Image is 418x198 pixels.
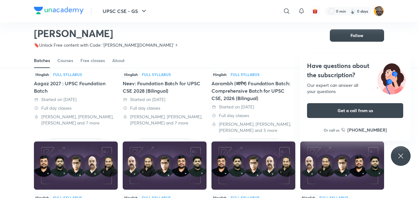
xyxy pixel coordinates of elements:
a: About [112,53,125,68]
button: Follow [330,29,384,42]
div: About [112,57,125,64]
div: Started on 31 May 2025 [211,104,295,110]
div: Started on 8 Jun 2025 [34,96,118,103]
div: Free classes [80,57,105,64]
img: Thumbnail [211,141,295,190]
img: Suraj Bohra [374,6,384,16]
div: Full day classes [34,105,118,111]
span: Follow [350,32,363,39]
div: Full day classes [211,112,295,119]
img: avatar [312,8,318,14]
img: streak [350,8,356,14]
img: Company Logo [34,7,84,14]
a: Company Logo [34,7,84,16]
div: Batches [34,57,50,64]
img: Thumbnail [300,141,384,190]
div: Started on 8 Jun 2025 [123,96,207,103]
button: Get a call from us [307,103,403,118]
a: [PHONE_NUMBER] [341,127,387,133]
span: Hinglish [123,71,139,78]
div: Sudarshan Gurjar, Dr Sidharth Arora, Saurabh Pandey and 5 more [211,121,295,133]
div: Full Syllabus [231,73,260,76]
button: avatar [310,6,320,16]
p: Or call us [324,127,339,133]
div: Aarambh (आरंभ) Foundation Batch: Comprehensive Batch for UPSC CSE, 2026 (Bilingual) [211,80,295,102]
div: Aagaz 2027 : UPSC Foundation Batch [34,80,118,95]
div: Aarambh (आरंभ) Foundation Batch: Comprehensive Batch for UPSC CSE, 2026 (Bilingual) [211,15,295,133]
div: Aagaz 2027 : UPSC Foundation Batch [34,15,118,133]
div: Neev: Foundation Batch for UPSC CSE 2028 (Bilingual) [123,15,207,133]
img: Thumbnail [34,141,118,190]
p: 🔖Unlock Free content with Code: '[PERSON_NAME][DOMAIN_NAME]' [34,42,174,48]
div: Full Syllabus [142,73,171,76]
div: Full Syllabus [53,73,82,76]
div: Courses [57,57,73,64]
button: UPSC CSE - GS [99,5,151,17]
span: Hinglish [34,71,51,78]
a: Courses [57,53,73,68]
h6: [PHONE_NUMBER] [347,127,387,133]
div: Our expert can answer all your questions [307,82,403,95]
div: Full day classes [123,105,207,111]
div: Navdeep Singh, Sudarshan Gurjar, Dr Sidharth Arora and 7 more [34,114,118,126]
span: Hinglish [211,71,228,78]
a: Batches [34,53,50,68]
img: Thumbnail [123,141,207,190]
a: Free classes [80,53,105,68]
div: Navdeep Singh, Sudarshan Gurjar, Dr Sidharth Arora and 7 more [123,114,207,126]
h2: [PERSON_NAME] [34,27,179,40]
div: Neev: Foundation Batch for UPSC CSE 2028 (Bilingual) [123,80,207,95]
h4: Have questions about the subscription? [307,61,403,80]
img: ttu_illustration_new.svg [372,61,411,95]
